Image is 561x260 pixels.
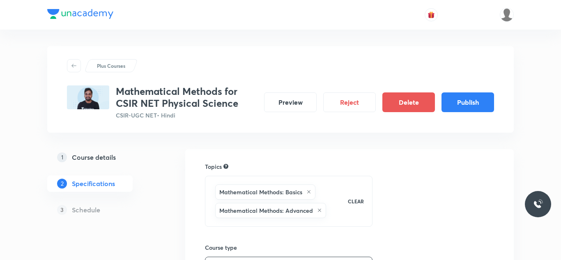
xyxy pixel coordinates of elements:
[533,199,543,209] img: ttu
[47,9,113,21] a: Company Logo
[205,243,372,252] h6: Course type
[72,205,100,215] h5: Schedule
[323,92,376,112] button: Reject
[425,8,438,21] button: avatar
[57,179,67,189] p: 2
[205,162,222,171] h6: Topics
[264,92,317,112] button: Preview
[47,149,159,166] a: 1Course details
[500,8,514,22] img: snigdha
[219,206,313,215] h6: Mathematical Methods: Advanced
[97,62,125,69] p: Plus Courses
[441,92,494,112] button: Publish
[67,85,109,109] img: 0E036C68-B9D6-4A6B-AC2E-3CD12E5868C1_plus.png
[219,188,302,196] h6: Mathematical Methods: Basics
[72,152,116,162] h5: Course details
[47,9,113,19] img: Company Logo
[348,198,364,205] p: CLEAR
[382,92,435,112] button: Delete
[72,179,115,189] h5: Specifications
[57,152,67,162] p: 1
[116,111,258,120] p: CSIR-UGC NET • Hindi
[116,85,258,109] h3: Mathematical Methods for CSIR NET Physical Science
[57,205,67,215] p: 3
[223,163,228,170] div: Search for topics
[428,11,435,18] img: avatar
